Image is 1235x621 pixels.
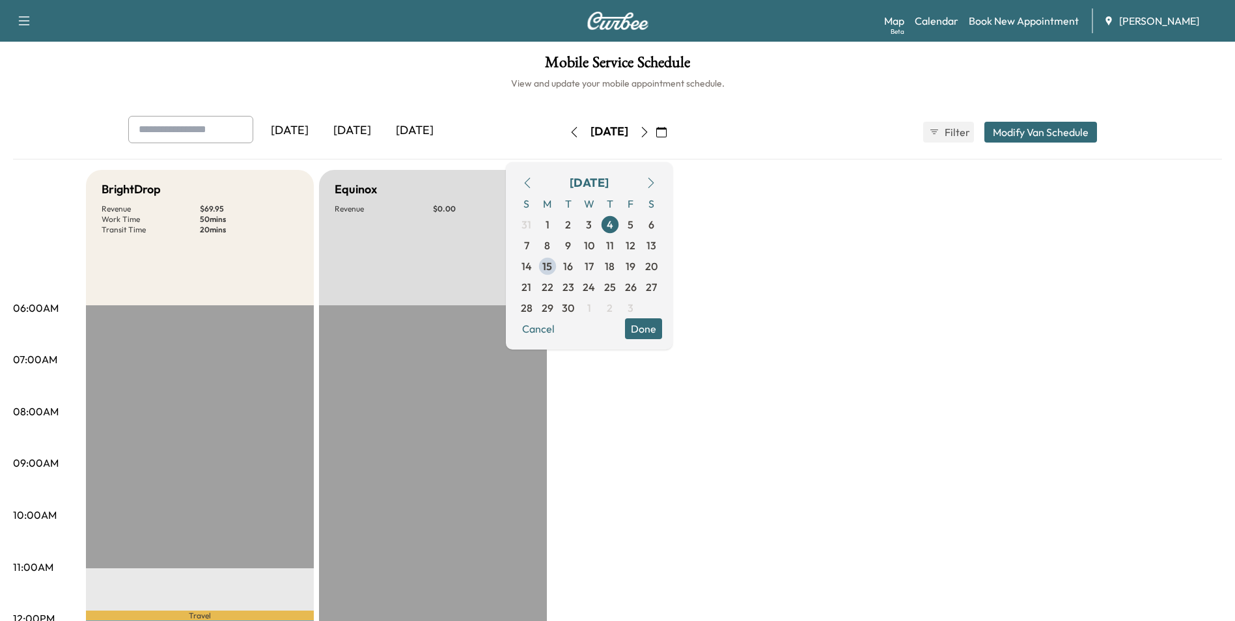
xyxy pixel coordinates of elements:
[544,238,550,253] span: 8
[1119,13,1199,29] span: [PERSON_NAME]
[620,193,641,214] span: F
[13,352,57,367] p: 07:00AM
[321,116,383,146] div: [DATE]
[200,225,298,235] p: 20 mins
[586,217,592,232] span: 3
[13,55,1222,77] h1: Mobile Service Schedule
[13,507,57,523] p: 10:00AM
[600,193,620,214] span: T
[625,318,662,339] button: Done
[537,193,558,214] span: M
[607,300,613,316] span: 2
[521,217,531,232] span: 31
[625,279,637,295] span: 26
[433,204,531,214] p: $ 0.00
[13,404,59,419] p: 08:00AM
[542,300,553,316] span: 29
[969,13,1079,29] a: Book New Appointment
[13,300,59,316] p: 06:00AM
[558,193,579,214] span: T
[335,204,433,214] p: Revenue
[546,217,549,232] span: 1
[587,12,649,30] img: Curbee Logo
[565,217,571,232] span: 2
[13,77,1222,90] h6: View and update your mobile appointment schedule.
[607,217,613,232] span: 4
[542,279,553,295] span: 22
[923,122,974,143] button: Filter
[86,611,314,620] p: Travel
[628,217,633,232] span: 5
[645,258,658,274] span: 20
[562,300,574,316] span: 30
[884,13,904,29] a: MapBeta
[516,318,561,339] button: Cancel
[584,238,594,253] span: 10
[565,238,571,253] span: 9
[383,116,446,146] div: [DATE]
[590,124,628,140] div: [DATE]
[579,193,600,214] span: W
[521,300,533,316] span: 28
[945,124,968,140] span: Filter
[891,27,904,36] div: Beta
[200,214,298,225] p: 50 mins
[258,116,321,146] div: [DATE]
[628,300,633,316] span: 3
[587,300,591,316] span: 1
[984,122,1097,143] button: Modify Van Schedule
[563,258,573,274] span: 16
[585,258,594,274] span: 17
[583,279,595,295] span: 24
[13,455,59,471] p: 09:00AM
[516,193,537,214] span: S
[648,217,654,232] span: 6
[626,258,635,274] span: 19
[102,180,161,199] h5: BrightDrop
[521,279,531,295] span: 21
[13,559,53,575] p: 11:00AM
[626,238,635,253] span: 12
[641,193,662,214] span: S
[102,225,200,235] p: Transit Time
[646,238,656,253] span: 13
[562,279,574,295] span: 23
[200,204,298,214] p: $ 69.95
[335,180,377,199] h5: Equinox
[605,258,615,274] span: 18
[521,258,532,274] span: 14
[102,204,200,214] p: Revenue
[604,279,616,295] span: 25
[542,258,552,274] span: 15
[606,238,614,253] span: 11
[915,13,958,29] a: Calendar
[102,214,200,225] p: Work Time
[524,238,529,253] span: 7
[570,174,609,192] div: [DATE]
[646,279,657,295] span: 27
